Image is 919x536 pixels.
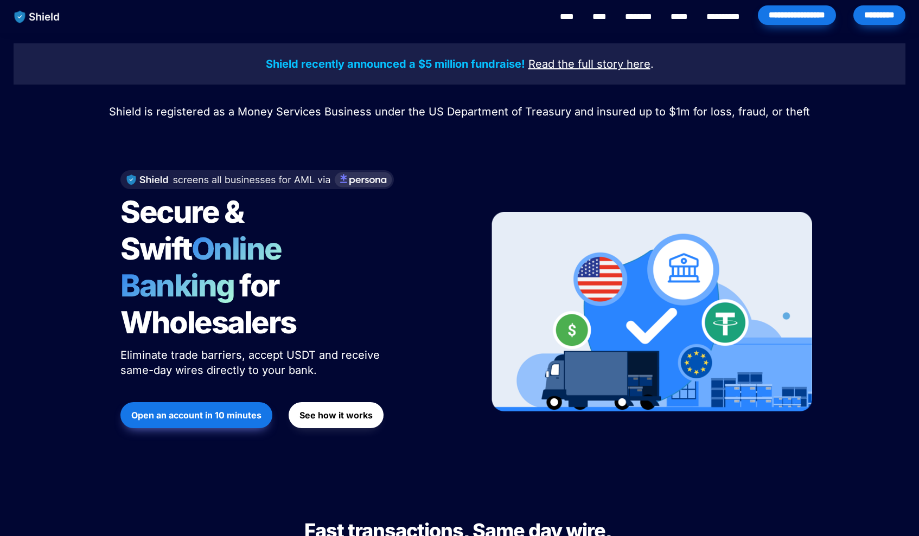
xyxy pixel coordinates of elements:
[120,193,248,267] span: Secure & Swift
[299,410,373,421] strong: See how it works
[131,410,261,421] strong: Open an account in 10 minutes
[528,57,623,70] u: Read the full story
[120,397,272,434] a: Open an account in 10 minutes
[120,402,272,428] button: Open an account in 10 minutes
[120,348,383,377] span: Eliminate trade barriers, accept USDT and receive same-day wires directly to your bank.
[109,105,810,118] span: Shield is registered as a Money Services Business under the US Department of Treasury and insured...
[528,59,623,70] a: Read the full story
[289,402,384,428] button: See how it works
[650,57,654,70] span: .
[9,5,65,28] img: website logo
[627,57,650,70] u: here
[120,230,292,304] span: Online Banking
[289,397,384,434] a: See how it works
[266,57,525,70] strong: Shield recently announced a $5 million fundraise!
[627,59,650,70] a: here
[120,267,296,341] span: for Wholesalers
